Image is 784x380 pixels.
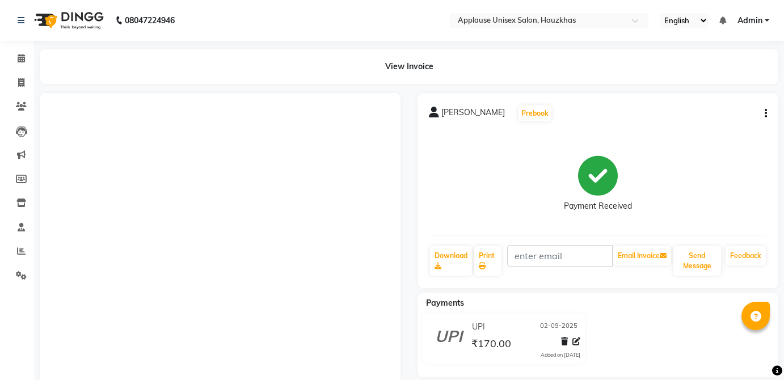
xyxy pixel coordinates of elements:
span: UPI [472,321,485,333]
iframe: chat widget [736,335,773,369]
a: Download [430,246,472,276]
span: 02-09-2025 [540,321,578,333]
div: Payment Received [564,200,632,212]
img: logo [29,5,107,36]
span: ₹170.00 [471,337,511,353]
input: enter email [507,245,612,267]
div: View Invoice [40,49,778,84]
span: Admin [737,15,762,27]
button: Prebook [519,105,551,121]
a: Feedback [726,246,766,265]
span: Payments [426,298,464,308]
a: Print [474,246,501,276]
button: Email Invoice [613,246,671,265]
b: 08047224946 [125,5,175,36]
span: [PERSON_NAME] [441,107,505,123]
div: Added on [DATE] [541,351,580,359]
button: Send Message [673,246,721,276]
